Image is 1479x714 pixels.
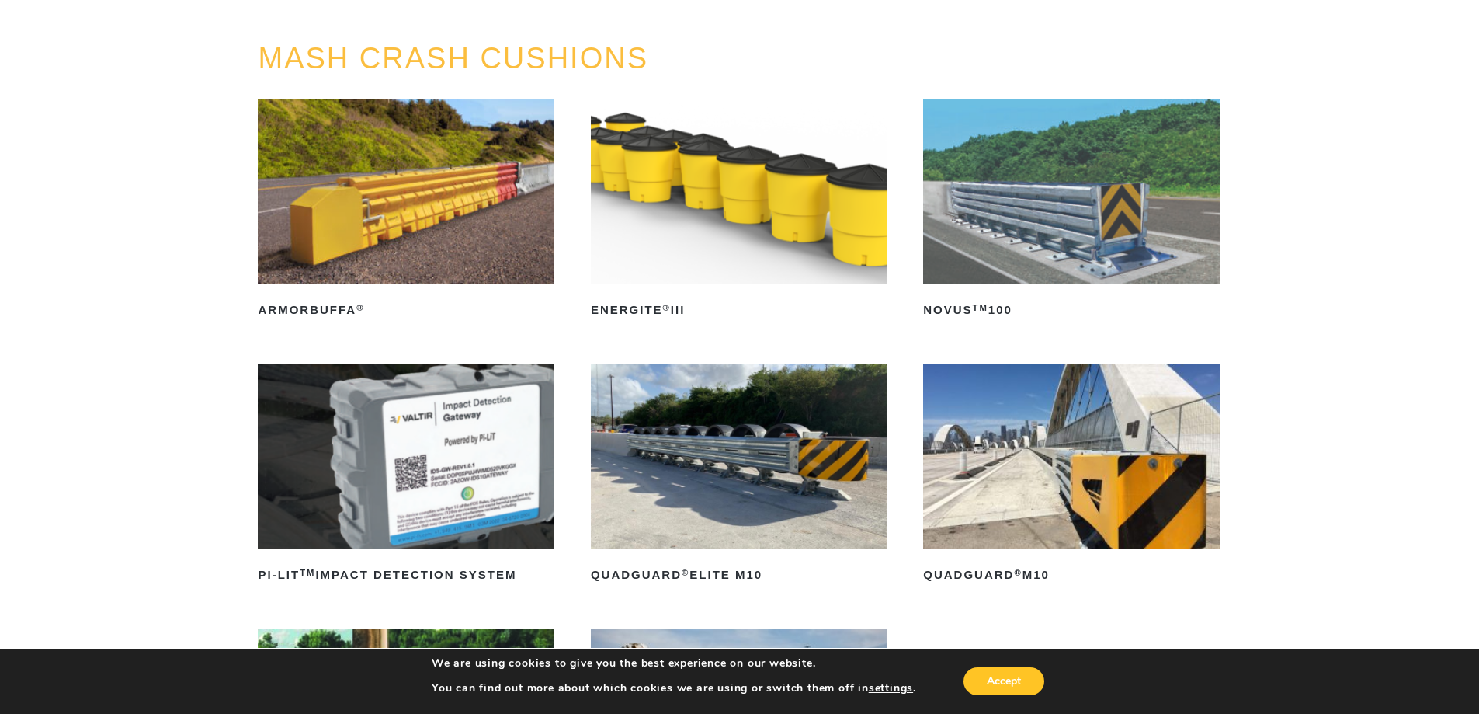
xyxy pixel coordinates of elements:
a: ENERGITE®III [591,99,887,322]
h2: PI-LIT Impact Detection System [258,563,554,588]
a: QuadGuard®M10 [923,364,1219,588]
a: PI-LITTMImpact Detection System [258,364,554,588]
sup: TM [973,303,988,312]
sup: ® [1014,568,1022,577]
sup: ® [356,303,364,312]
h2: QuadGuard M10 [923,563,1219,588]
a: NOVUSTM100 [923,99,1219,322]
a: MASH CRASH CUSHIONS [258,42,648,75]
button: settings [869,681,913,695]
sup: ® [663,303,671,312]
a: QuadGuard®Elite M10 [591,364,887,588]
sup: TM [300,568,315,577]
h2: QuadGuard Elite M10 [591,563,887,588]
h2: ENERGITE III [591,298,887,322]
sup: ® [682,568,689,577]
a: ArmorBuffa® [258,99,554,322]
p: We are using cookies to give you the best experience on our website. [432,657,916,670]
p: You can find out more about which cookies we are using or switch them off in . [432,681,916,695]
button: Accept [963,667,1044,695]
h2: NOVUS 100 [923,298,1219,322]
h2: ArmorBuffa [258,298,554,322]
